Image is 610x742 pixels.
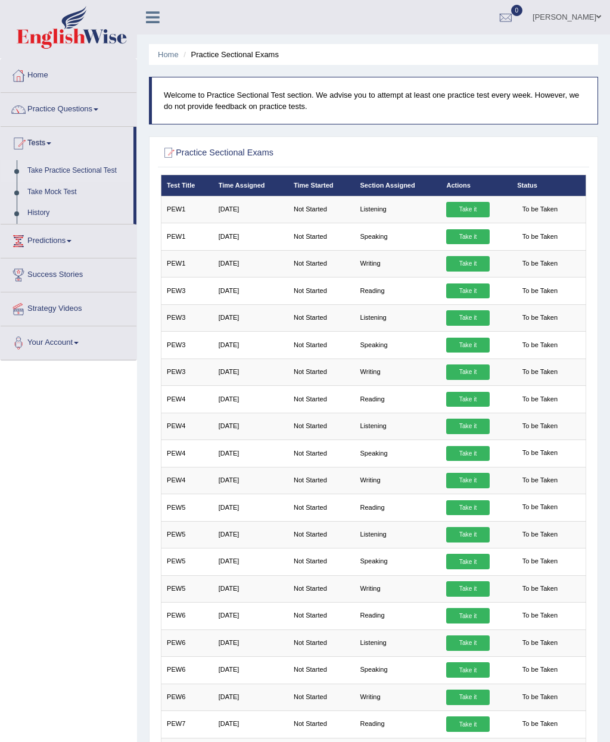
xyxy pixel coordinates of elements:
[446,635,489,651] a: Take it
[213,684,288,710] td: [DATE]
[288,575,355,602] td: Not Started
[213,250,288,277] td: [DATE]
[161,629,213,656] td: PEW6
[161,386,213,413] td: PEW4
[213,332,288,358] td: [DATE]
[446,256,489,272] a: Take it
[161,358,213,385] td: PEW3
[446,527,489,543] a: Take it
[354,629,441,656] td: Listening
[517,473,562,488] span: To be Taken
[354,440,441,467] td: Speaking
[161,304,213,331] td: PEW3
[446,608,489,623] a: Take it
[1,93,136,123] a: Practice Questions
[213,358,288,385] td: [DATE]
[213,304,288,331] td: [DATE]
[446,364,489,380] a: Take it
[354,223,441,250] td: Speaking
[517,283,562,299] span: To be Taken
[354,684,441,710] td: Writing
[288,332,355,358] td: Not Started
[1,292,136,322] a: Strategy Videos
[1,258,136,288] a: Success Stories
[354,413,441,439] td: Listening
[161,711,213,738] td: PEW7
[446,446,489,462] a: Take it
[354,332,441,358] td: Speaking
[213,548,288,575] td: [DATE]
[161,332,213,358] td: PEW3
[288,196,355,223] td: Not Started
[446,690,489,705] a: Take it
[446,554,489,569] a: Take it
[354,386,441,413] td: Reading
[354,175,441,196] th: Section Assigned
[161,413,213,439] td: PEW4
[517,310,562,326] span: To be Taken
[161,521,213,548] td: PEW5
[213,521,288,548] td: [DATE]
[517,338,562,353] span: To be Taken
[213,440,288,467] td: [DATE]
[517,717,562,732] span: To be Taken
[161,278,213,304] td: PEW3
[213,711,288,738] td: [DATE]
[354,278,441,304] td: Reading
[161,175,213,196] th: Test Title
[161,684,213,710] td: PEW6
[517,554,562,570] span: To be Taken
[446,338,489,353] a: Take it
[288,304,355,331] td: Not Started
[288,629,355,656] td: Not Started
[446,310,489,326] a: Take it
[288,711,355,738] td: Not Started
[161,548,213,575] td: PEW5
[517,663,562,678] span: To be Taken
[288,175,355,196] th: Time Started
[213,494,288,521] td: [DATE]
[517,581,562,597] span: To be Taken
[446,716,489,732] a: Take it
[180,49,279,60] li: Practice Sectional Exams
[517,392,562,407] span: To be Taken
[161,196,213,223] td: PEW1
[512,175,586,196] th: Status
[354,657,441,684] td: Speaking
[354,467,441,494] td: Writing
[517,229,562,245] span: To be Taken
[213,413,288,439] td: [DATE]
[354,304,441,331] td: Listening
[1,127,133,157] a: Tests
[288,250,355,277] td: Not Started
[288,223,355,250] td: Not Started
[354,358,441,385] td: Writing
[517,690,562,705] span: To be Taken
[517,256,562,272] span: To be Taken
[446,202,489,217] a: Take it
[446,229,489,245] a: Take it
[161,145,425,161] h2: Practice Sectional Exams
[446,419,489,434] a: Take it
[213,386,288,413] td: [DATE]
[517,527,562,543] span: To be Taken
[1,59,136,89] a: Home
[288,440,355,467] td: Not Started
[161,575,213,602] td: PEW5
[213,467,288,494] td: [DATE]
[354,494,441,521] td: Reading
[288,603,355,629] td: Not Started
[288,358,355,385] td: Not Started
[161,223,213,250] td: PEW1
[22,202,133,224] a: History
[288,386,355,413] td: Not Started
[288,467,355,494] td: Not Started
[164,89,586,112] p: Welcome to Practice Sectional Test section. We advise you to attempt at least one practice test e...
[288,684,355,710] td: Not Started
[354,548,441,575] td: Speaking
[354,603,441,629] td: Reading
[213,629,288,656] td: [DATE]
[517,202,562,217] span: To be Taken
[354,250,441,277] td: Writing
[517,419,562,434] span: To be Taken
